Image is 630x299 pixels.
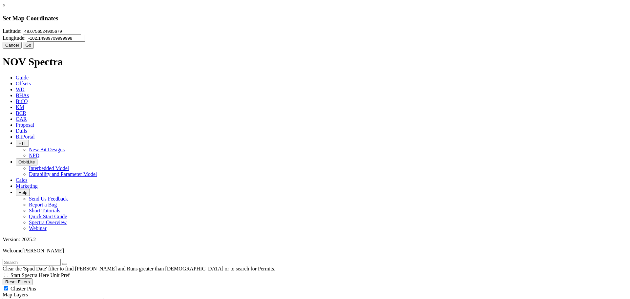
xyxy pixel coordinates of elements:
[18,141,26,146] span: FTT
[23,42,34,49] button: Go
[3,266,275,271] span: Clear the 'Spud Date' filter to find [PERSON_NAME] and Runs greater than [DEMOGRAPHIC_DATA] or to...
[3,278,32,285] button: Reset Filters
[22,248,64,253] span: [PERSON_NAME]
[3,35,26,41] label: Longitude:
[29,171,97,177] a: Durability and Parameter Model
[3,15,627,22] h3: Set Map Coordinates
[3,3,6,8] a: ×
[29,208,60,213] a: Short Tutorials
[29,202,57,207] a: Report a Bug
[16,134,35,139] span: BitPortal
[29,165,69,171] a: Interbedded Model
[3,292,28,297] span: Map Layers
[16,110,26,116] span: BCR
[29,147,65,152] a: New Bit Designs
[16,98,28,104] span: BitIQ
[16,177,28,183] span: Calcs
[3,28,22,34] label: Latitude:
[29,214,67,219] a: Quick Start Guide
[3,237,627,243] div: Version: 2025.2
[10,286,36,291] span: Cluster Pins
[16,128,27,134] span: Dulls
[16,104,24,110] span: KM
[50,272,70,278] span: Unit Pref
[18,190,27,195] span: Help
[29,225,47,231] a: Webinar
[3,56,627,68] h1: NOV Spectra
[16,81,31,86] span: Offsets
[29,196,68,202] a: Send Us Feedback
[16,183,38,189] span: Marketing
[16,75,29,80] span: Guide
[16,93,29,98] span: BHAs
[16,122,34,128] span: Proposal
[18,160,35,164] span: OrbitLite
[3,248,627,254] p: Welcome
[29,220,67,225] a: Spectra Overview
[16,116,27,122] span: OAR
[3,42,22,49] button: Cancel
[16,87,25,92] span: WD
[10,272,49,278] span: Start Spectra Here
[29,153,39,158] a: NPD
[3,259,61,266] input: Search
